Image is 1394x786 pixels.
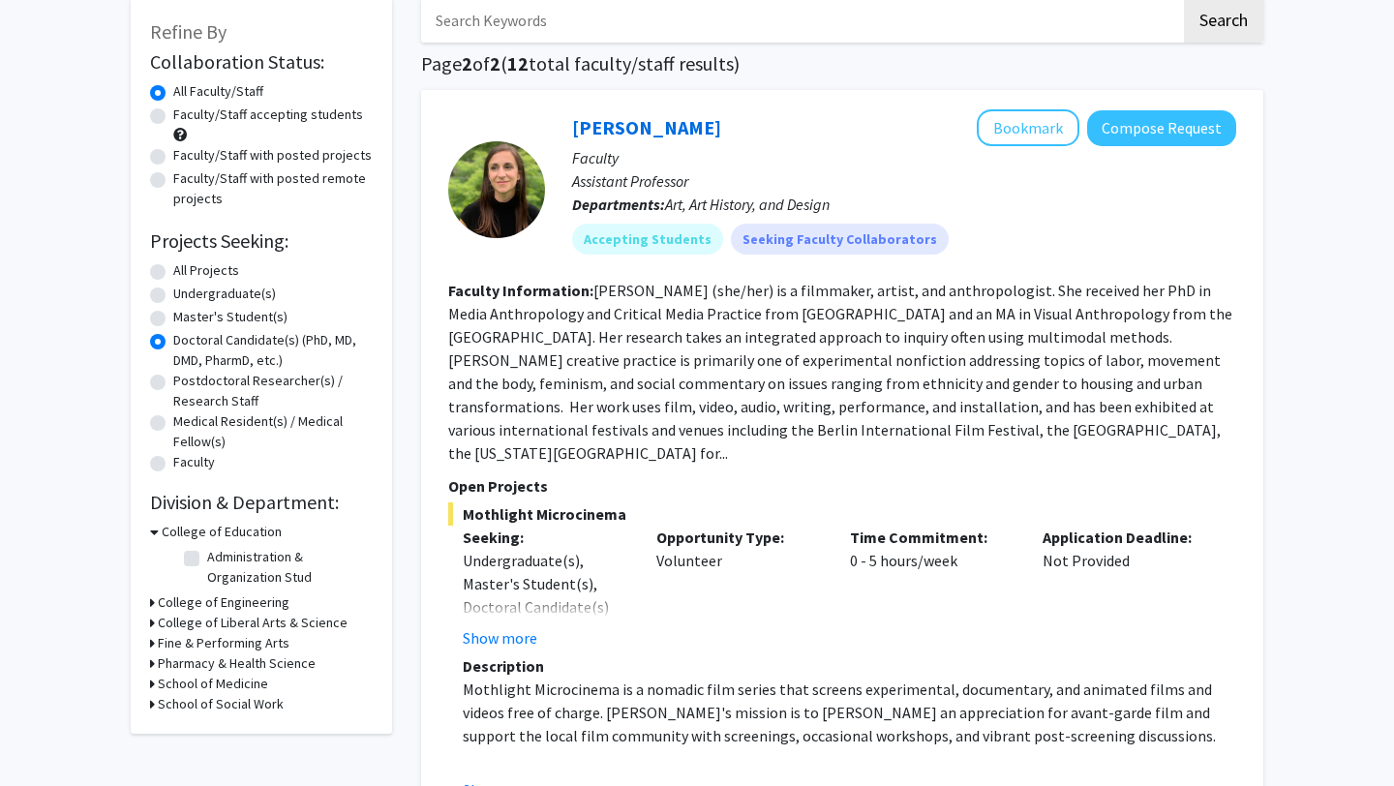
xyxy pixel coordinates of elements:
div: Volunteer [642,526,835,650]
span: 2 [490,51,500,76]
h2: Collaboration Status: [150,50,373,74]
label: Medical Resident(s) / Medical Fellow(s) [173,411,373,452]
p: Application Deadline: [1043,526,1207,549]
a: [PERSON_NAME] [572,115,721,139]
p: Assistant Professor [572,169,1236,193]
div: Undergraduate(s), Master's Student(s), Doctoral Candidate(s) (PhD, MD, DMD, PharmD, etc.) [463,549,627,665]
p: Mothlight Microcinema is a nomadic film series that screens experimental, documentary, and animat... [463,678,1236,747]
label: Doctoral Candidate(s) (PhD, MD, DMD, PharmD, etc.) [173,330,373,371]
span: 12 [507,51,529,76]
label: Faculty/Staff with posted remote projects [173,168,373,209]
p: Open Projects [448,474,1236,498]
label: Postdoctoral Researcher(s) / Research Staff [173,371,373,411]
mat-chip: Accepting Students [572,224,723,255]
div: Not Provided [1028,526,1222,650]
fg-read-more: [PERSON_NAME] (she/her) is a filmmaker, artist, and anthropologist. She received her PhD in Media... [448,281,1232,463]
label: All Faculty/Staff [173,81,263,102]
div: 0 - 5 hours/week [835,526,1029,650]
label: Faculty [173,452,215,472]
mat-chip: Seeking Faculty Collaborators [731,224,949,255]
iframe: Chat [15,699,82,771]
p: Seeking: [463,526,627,549]
h3: College of Liberal Arts & Science [158,613,348,633]
h3: Pharmacy & Health Science [158,653,316,674]
label: Faculty/Staff accepting students [173,105,363,125]
b: Departments: [572,195,665,214]
label: Undergraduate(s) [173,284,276,304]
h2: Division & Department: [150,491,373,514]
span: Art, Art History, and Design [665,195,830,214]
button: Add Julia Yezbick to Bookmarks [977,109,1079,146]
b: Faculty Information: [448,281,593,300]
h3: Fine & Performing Arts [158,633,289,653]
span: Mothlight Microcinema [448,502,1236,526]
h2: Projects Seeking: [150,229,373,253]
button: Show more [463,626,537,650]
span: 2 [462,51,472,76]
p: Faculty [572,146,1236,169]
p: Time Commitment: [850,526,1015,549]
h3: College of Engineering [158,592,289,613]
p: Opportunity Type: [656,526,821,549]
label: All Projects [173,260,239,281]
h1: Page of ( total faculty/staff results) [421,52,1263,76]
h3: School of Social Work [158,694,284,714]
h3: College of Education [162,522,282,542]
h3: School of Medicine [158,674,268,694]
label: Faculty/Staff with posted projects [173,145,372,166]
label: Administration & Organization Stud [207,547,368,588]
label: Master's Student(s) [173,307,288,327]
button: Compose Request to Julia Yezbick [1087,110,1236,146]
strong: Description [463,656,544,676]
span: Refine By [150,19,227,44]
